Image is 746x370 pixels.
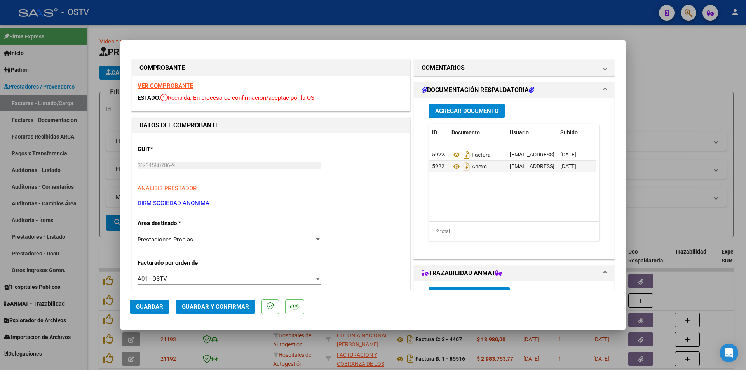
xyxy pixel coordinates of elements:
[560,129,578,135] span: Subido
[138,219,218,228] p: Area destinado *
[130,300,169,314] button: Guardar
[462,149,472,161] i: Descargar documento
[422,63,465,73] h1: COMENTARIOS
[138,275,167,282] span: A01 - OSTV
[422,269,502,278] h1: TRAZABILIDAD ANMAT
[432,151,448,158] span: 59224
[429,124,448,141] datatable-header-cell: ID
[414,98,614,259] div: DOCUMENTACIÓN RESPALDATORIA
[139,64,185,71] strong: COMPROBANTE
[557,124,596,141] datatable-header-cell: Subido
[139,122,219,129] strong: DATOS DEL COMPROBANTE
[138,94,160,101] span: ESTADO:
[435,108,498,115] span: Agregar Documento
[451,163,487,170] span: Anexo
[138,199,404,208] p: DIRM SOCIEDAD ANONIMA
[136,303,163,310] span: Guardar
[138,236,193,243] span: Prestaciones Propias
[176,300,255,314] button: Guardar y Confirmar
[560,151,576,158] span: [DATE]
[596,124,635,141] datatable-header-cell: Acción
[507,124,557,141] datatable-header-cell: Usuario
[510,129,529,135] span: Usuario
[138,259,218,268] p: Facturado por orden de
[422,85,534,95] h1: DOCUMENTACIÓN RESPALDATORIA
[429,287,510,301] button: Agregar Trazabilidad
[720,344,738,362] div: Open Intercom Messenger
[432,163,448,169] span: 59225
[429,222,599,241] div: 2 total
[448,124,507,141] datatable-header-cell: Documento
[414,82,614,98] mat-expansion-panel-header: DOCUMENTACIÓN RESPALDATORIA
[451,129,480,135] span: Documento
[462,160,472,173] i: Descargar documento
[510,151,652,158] span: [EMAIL_ADDRESS][DOMAIN_NAME] - [GEOGRAPHIC_DATA]
[414,60,614,76] mat-expansion-panel-header: COMENTARIOS
[160,94,316,101] span: Recibida. En proceso de confirmacion/aceptac por la OS.
[510,163,652,169] span: [EMAIL_ADDRESS][DOMAIN_NAME] - [GEOGRAPHIC_DATA]
[451,152,491,158] span: Factura
[138,82,193,89] a: VER COMPROBANTE
[560,163,576,169] span: [DATE]
[138,145,218,154] p: CUIT
[138,185,197,192] span: ANALISIS PRESTADOR
[432,129,437,135] span: ID
[429,104,505,118] button: Agregar Documento
[182,303,249,310] span: Guardar y Confirmar
[414,266,614,281] mat-expansion-panel-header: TRAZABILIDAD ANMAT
